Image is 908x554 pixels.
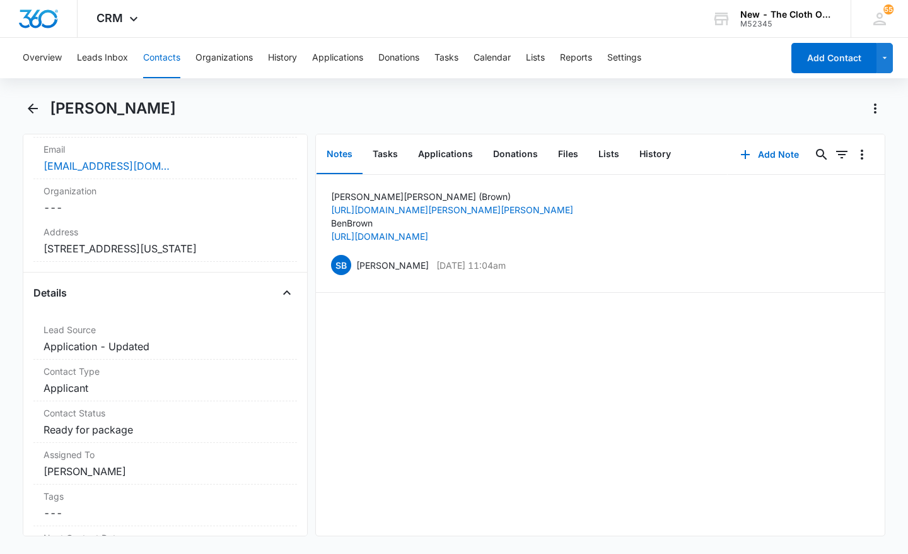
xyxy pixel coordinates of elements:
[356,259,429,272] p: [PERSON_NAME]
[96,11,123,25] span: CRM
[44,200,287,215] dd: ---
[436,259,506,272] p: [DATE] 11:04am
[526,38,545,78] button: Lists
[33,138,297,179] div: Email[EMAIL_ADDRESS][DOMAIN_NAME]
[33,179,297,220] div: Organization---
[44,422,287,437] dd: Ready for package
[44,490,287,503] label: Tags
[607,38,641,78] button: Settings
[378,38,419,78] button: Donations
[852,144,872,165] button: Overflow Menu
[331,231,428,242] a: [URL][DOMAIN_NAME]
[483,135,548,174] button: Donations
[331,255,351,275] span: SB
[331,204,573,215] a: [URL][DOMAIN_NAME][PERSON_NAME][PERSON_NAME]
[44,448,287,461] label: Assigned To
[883,4,893,15] span: 55
[50,99,176,118] h1: [PERSON_NAME]
[728,139,812,170] button: Add Note
[44,241,287,256] dd: [STREET_ADDRESS][US_STATE]
[791,43,876,73] button: Add Contact
[33,401,297,443] div: Contact StatusReady for package
[143,38,180,78] button: Contacts
[44,505,287,521] dd: ---
[331,216,573,230] p: Ben Brown
[331,190,573,203] p: [PERSON_NAME] [PERSON_NAME] (Brown)
[434,38,458,78] button: Tasks
[33,443,297,485] div: Assigned To[PERSON_NAME]
[865,98,885,119] button: Actions
[588,135,629,174] button: Lists
[560,38,592,78] button: Reports
[33,318,297,360] div: Lead SourceApplication - Updated
[44,158,170,174] a: [EMAIL_ADDRESS][DOMAIN_NAME]
[44,531,287,545] label: Next Contact Date
[317,135,363,174] button: Notes
[33,285,67,300] h4: Details
[832,144,852,165] button: Filters
[44,406,287,420] label: Contact Status
[195,38,253,78] button: Organizations
[44,339,287,354] dd: Application - Updated
[629,135,681,174] button: History
[740,9,832,20] div: account name
[33,220,297,262] div: Address[STREET_ADDRESS][US_STATE]
[44,365,287,378] label: Contact Type
[33,360,297,401] div: Contact TypeApplicant
[23,38,62,78] button: Overview
[44,143,287,156] label: Email
[268,38,297,78] button: History
[312,38,363,78] button: Applications
[44,464,287,479] dd: [PERSON_NAME]
[23,98,42,119] button: Back
[44,380,287,396] dd: Applicant
[44,225,287,239] label: Address
[77,38,128,78] button: Leads Inbox
[883,4,893,15] div: notifications count
[408,135,483,174] button: Applications
[33,485,297,526] div: Tags---
[44,323,287,336] label: Lead Source
[812,144,832,165] button: Search...
[44,184,287,197] label: Organization
[548,135,588,174] button: Files
[474,38,511,78] button: Calendar
[277,283,297,303] button: Close
[740,20,832,28] div: account id
[363,135,408,174] button: Tasks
